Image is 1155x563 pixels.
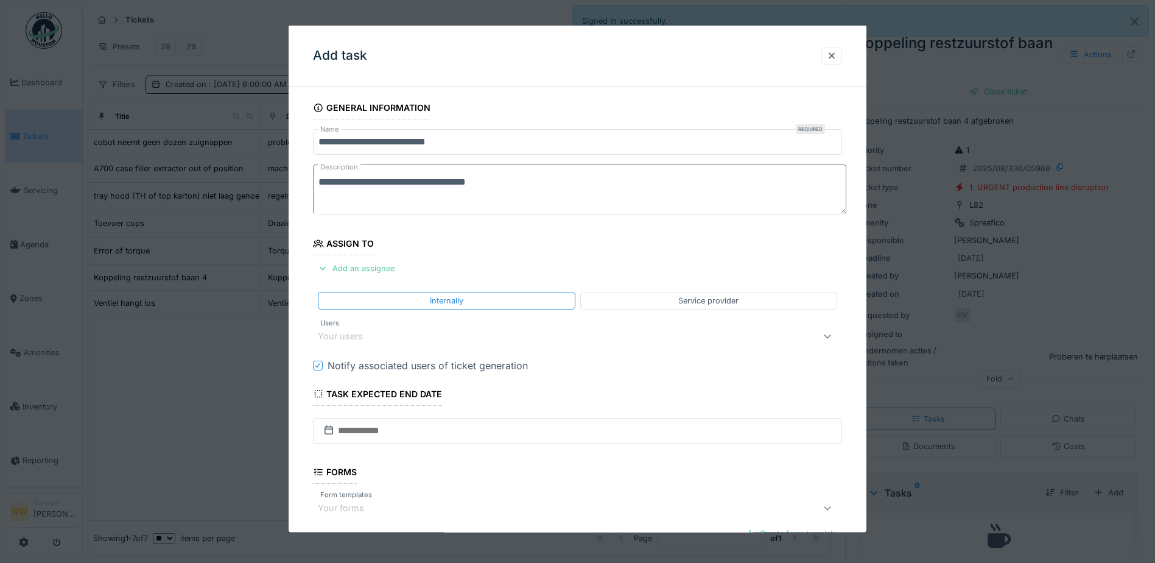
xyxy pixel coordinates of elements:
label: Name [318,124,342,135]
div: Notify associated users of ticket generation [328,358,528,372]
div: Required [796,124,825,134]
h3: Add task [313,48,367,63]
label: Form templates [318,490,374,500]
div: Forms [313,462,357,483]
label: Users [318,317,342,328]
div: Create form template [740,525,842,542]
div: Your forms [318,501,381,515]
div: Assign to [313,235,374,255]
div: Add an assignee [313,260,399,277]
label: Description [318,160,360,175]
div: General information [313,99,430,119]
div: Your users [318,330,380,343]
div: Task expected end date [313,384,442,405]
div: Service provider [678,294,739,306]
div: Internally [430,294,463,306]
